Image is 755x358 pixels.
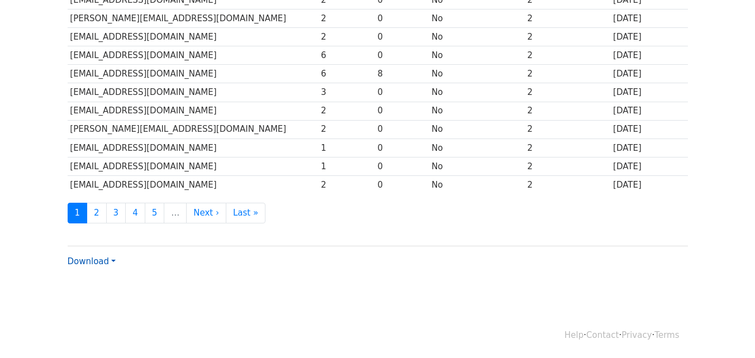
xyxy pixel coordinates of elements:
[429,65,524,83] td: No
[318,46,374,65] td: 6
[610,46,687,65] td: [DATE]
[125,203,145,223] a: 4
[429,46,524,65] td: No
[429,83,524,102] td: No
[610,9,687,28] td: [DATE]
[318,28,374,46] td: 2
[375,9,429,28] td: 0
[68,203,88,223] a: 1
[375,175,429,194] td: 0
[318,102,374,120] td: 2
[87,203,107,223] a: 2
[610,139,687,157] td: [DATE]
[621,330,652,340] a: Privacy
[429,102,524,120] td: No
[68,139,319,157] td: [EMAIL_ADDRESS][DOMAIN_NAME]
[586,330,619,340] a: Contact
[68,65,319,83] td: [EMAIL_ADDRESS][DOMAIN_NAME]
[610,120,687,139] td: [DATE]
[525,102,610,120] td: 2
[68,102,319,120] td: [EMAIL_ADDRESS][DOMAIN_NAME]
[525,139,610,157] td: 2
[375,46,429,65] td: 0
[429,175,524,194] td: No
[699,304,755,358] iframe: Chat Widget
[429,139,524,157] td: No
[318,175,374,194] td: 2
[68,157,319,175] td: [EMAIL_ADDRESS][DOMAIN_NAME]
[318,83,374,102] td: 3
[375,28,429,46] td: 0
[318,120,374,139] td: 2
[429,28,524,46] td: No
[525,65,610,83] td: 2
[610,157,687,175] td: [DATE]
[610,65,687,83] td: [DATE]
[429,157,524,175] td: No
[525,28,610,46] td: 2
[68,120,319,139] td: [PERSON_NAME][EMAIL_ADDRESS][DOMAIN_NAME]
[186,203,226,223] a: Next ›
[318,139,374,157] td: 1
[375,83,429,102] td: 0
[145,203,165,223] a: 5
[525,157,610,175] td: 2
[68,9,319,28] td: [PERSON_NAME][EMAIL_ADDRESS][DOMAIN_NAME]
[429,120,524,139] td: No
[525,83,610,102] td: 2
[68,46,319,65] td: [EMAIL_ADDRESS][DOMAIN_NAME]
[375,102,429,120] td: 0
[610,28,687,46] td: [DATE]
[564,330,583,340] a: Help
[375,65,429,83] td: 8
[525,46,610,65] td: 2
[68,175,319,194] td: [EMAIL_ADDRESS][DOMAIN_NAME]
[525,9,610,28] td: 2
[375,139,429,157] td: 0
[318,9,374,28] td: 2
[68,28,319,46] td: [EMAIL_ADDRESS][DOMAIN_NAME]
[106,203,126,223] a: 3
[318,65,374,83] td: 6
[610,175,687,194] td: [DATE]
[68,83,319,102] td: [EMAIL_ADDRESS][DOMAIN_NAME]
[318,157,374,175] td: 1
[525,175,610,194] td: 2
[654,330,679,340] a: Terms
[226,203,265,223] a: Last »
[68,256,116,266] a: Download
[610,102,687,120] td: [DATE]
[375,120,429,139] td: 0
[610,83,687,102] td: [DATE]
[375,157,429,175] td: 0
[525,120,610,139] td: 2
[429,9,524,28] td: No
